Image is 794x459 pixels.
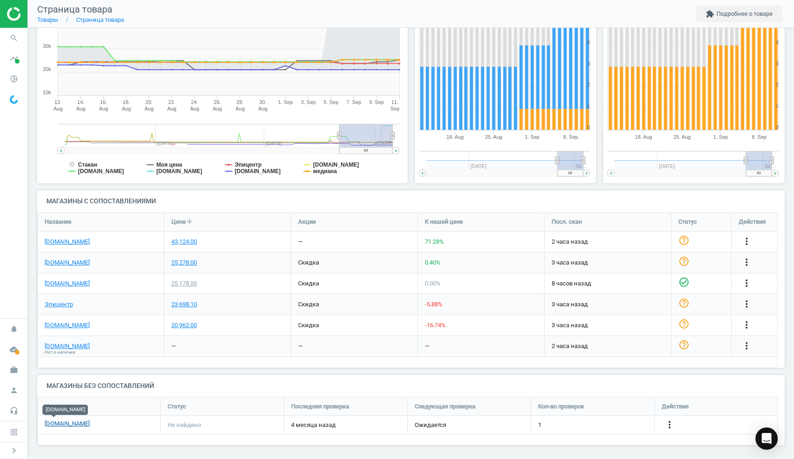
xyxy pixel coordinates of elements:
button: extensionПодробнее о товаре [696,6,782,22]
tspan: Aug [258,106,267,111]
text: 3 [776,61,779,66]
tspan: [DOMAIN_NAME] [78,168,124,175]
tspan: 25. Aug [485,134,502,140]
tspan: 18. Aug [635,134,652,140]
tspan: 16. [100,99,107,105]
div: — [298,238,303,246]
span: -5.88 % [425,301,443,308]
div: — [425,342,430,350]
span: скидка [298,280,319,287]
span: скидка [298,301,319,308]
i: more_vert [664,419,675,430]
button: more_vert [741,278,752,290]
button: chevron_right [2,445,26,457]
i: pie_chart_outlined [5,70,23,88]
i: timeline [5,50,23,67]
tspan: Aug [144,106,154,111]
tspan: Эпицентр [235,162,262,168]
tspan: 25. Aug [673,134,690,140]
i: more_vert [741,257,752,268]
tspan: Aug [213,106,222,111]
i: help_outline [678,318,690,330]
div: — [171,342,176,350]
text: 0 [776,124,779,130]
button: more_vert [741,236,752,248]
tspan: 1. Sep [278,99,293,105]
i: extension [706,10,714,18]
text: 3 [587,61,590,66]
button: more_vert [741,298,752,310]
tspan: 7. Sep [346,99,361,105]
text: 20k [43,66,51,72]
i: more_vert [741,236,752,247]
tspan: 9. Sep [369,99,384,105]
i: arrow_downward [186,217,193,225]
tspan: Aug [53,106,63,111]
img: wGWNvw8QSZomAAAAABJRU5ErkJggg== [10,95,18,104]
tspan: 20. [145,99,152,105]
button: more_vert [664,419,675,431]
tspan: 14. [77,99,84,105]
span: скидка [298,322,319,329]
i: search [5,29,23,47]
span: Акции [298,218,316,226]
text: 1 [776,103,779,109]
span: Статус [678,218,697,226]
tspan: 26. [214,99,221,105]
i: notifications [5,320,23,338]
i: more_vert [741,340,752,351]
tspan: Aug [122,106,131,111]
i: help_outline [678,235,690,246]
span: 3 часа назад [552,300,664,309]
span: Следующая проверка [415,402,475,411]
tspan: [DOMAIN_NAME] [235,168,281,175]
tspan: 8. Sep [563,134,578,140]
i: more_vert [741,298,752,310]
i: more_vert [741,319,752,330]
div: Open Intercom Messenger [755,427,778,450]
a: Страница товара [76,16,124,23]
span: 3 часа назад [552,321,664,330]
span: Цена [171,218,186,226]
div: 20,962.00 [171,321,197,330]
tspan: Aug [235,106,245,111]
text: 2 [587,82,590,87]
tspan: Sep [390,106,400,111]
i: more_vert [741,278,752,289]
a: [DOMAIN_NAME] [45,420,90,428]
span: Название [45,218,72,226]
span: Посл. скан [552,218,582,226]
text: 10k [43,90,51,95]
h4: Магазины без сопоставлений [37,375,785,397]
tspan: Моя цена [156,162,182,168]
div: 23,698.10 [171,300,197,309]
a: [DOMAIN_NAME] [45,321,90,330]
tspan: [DOMAIN_NAME] [156,168,202,175]
span: 71.28 % [425,238,444,245]
tspan: 5. Sep [324,99,338,105]
div: 25,178.00 [171,279,197,288]
a: [DOMAIN_NAME] [45,238,90,246]
i: help_outline [678,297,690,309]
tspan: 1. Sep [713,134,728,140]
i: check_circle_outline [678,277,690,288]
text: 0 [587,124,590,130]
span: Статус [168,402,186,411]
tspan: [DOMAIN_NAME] [313,162,359,168]
span: К нашей цене [425,218,463,226]
text: 2 [776,82,779,87]
tspan: Aug [76,106,85,111]
tspan: Se… [576,163,587,169]
span: -16.74 % [425,322,446,329]
a: Эпицентр [45,300,73,309]
div: 43,124.00 [171,238,197,246]
text: 4 [587,39,590,45]
tspan: 30. [259,99,266,105]
div: 25,278.00 [171,259,197,267]
i: chevron_right [8,445,20,456]
h4: Магазины с сопоставлениями [37,190,785,212]
text: 1 [587,103,590,109]
tspan: 18. Aug [446,134,463,140]
span: 3 часа назад [552,259,664,267]
a: [DOMAIN_NAME] [45,259,90,267]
